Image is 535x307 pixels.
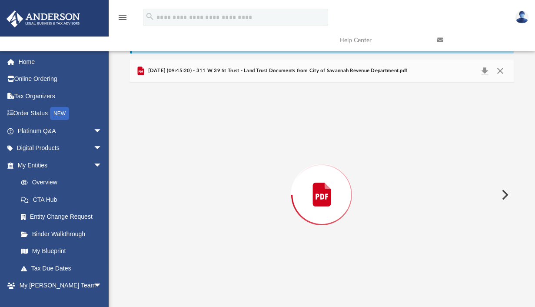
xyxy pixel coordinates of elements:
[6,105,115,123] a: Order StatusNEW
[146,67,407,75] span: [DATE] (09:45:20) - 311 W 39 St Trust - Land Trust Documents from City of Savannah Revenue Depart...
[495,183,514,207] button: Next File
[12,174,115,191] a: Overview
[6,87,115,105] a: Tax Organizers
[4,10,83,27] img: Anderson Advisors Platinum Portal
[6,157,115,174] a: My Entitiesarrow_drop_down
[6,53,115,70] a: Home
[145,12,155,21] i: search
[6,122,115,140] a: Platinum Q&Aarrow_drop_down
[6,277,111,294] a: My [PERSON_NAME] Teamarrow_drop_down
[117,17,128,23] a: menu
[93,277,111,295] span: arrow_drop_down
[12,260,115,277] a: Tax Due Dates
[12,208,115,226] a: Entity Change Request
[492,65,508,77] button: Close
[515,11,528,23] img: User Pic
[333,23,431,57] a: Help Center
[6,70,115,88] a: Online Ordering
[93,122,111,140] span: arrow_drop_down
[50,107,69,120] div: NEW
[93,157,111,174] span: arrow_drop_down
[117,12,128,23] i: menu
[12,191,115,208] a: CTA Hub
[6,140,115,157] a: Digital Productsarrow_drop_down
[130,60,514,307] div: Preview
[93,140,111,157] span: arrow_drop_down
[12,243,111,260] a: My Blueprint
[477,65,492,77] button: Download
[12,225,115,243] a: Binder Walkthrough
